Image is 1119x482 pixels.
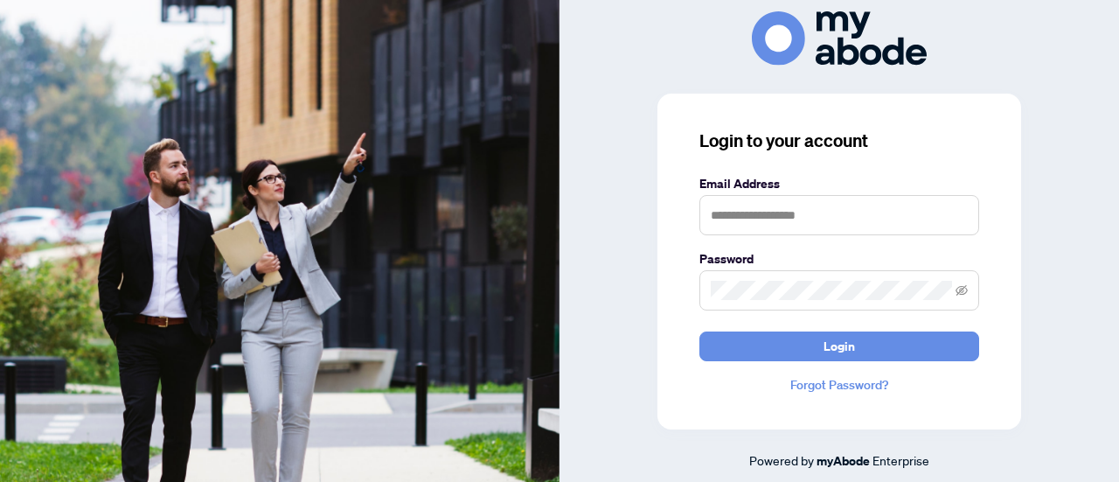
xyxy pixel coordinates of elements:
h3: Login to your account [699,129,979,153]
span: Enterprise [872,452,929,468]
span: Login [824,332,855,360]
a: myAbode [817,451,870,471]
label: Email Address [699,174,979,193]
a: Forgot Password? [699,375,979,395]
img: ma-logo [752,11,927,65]
span: Powered by [749,452,814,468]
label: Password [699,249,979,269]
button: Login [699,332,979,361]
span: eye-invisible [956,284,968,297]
